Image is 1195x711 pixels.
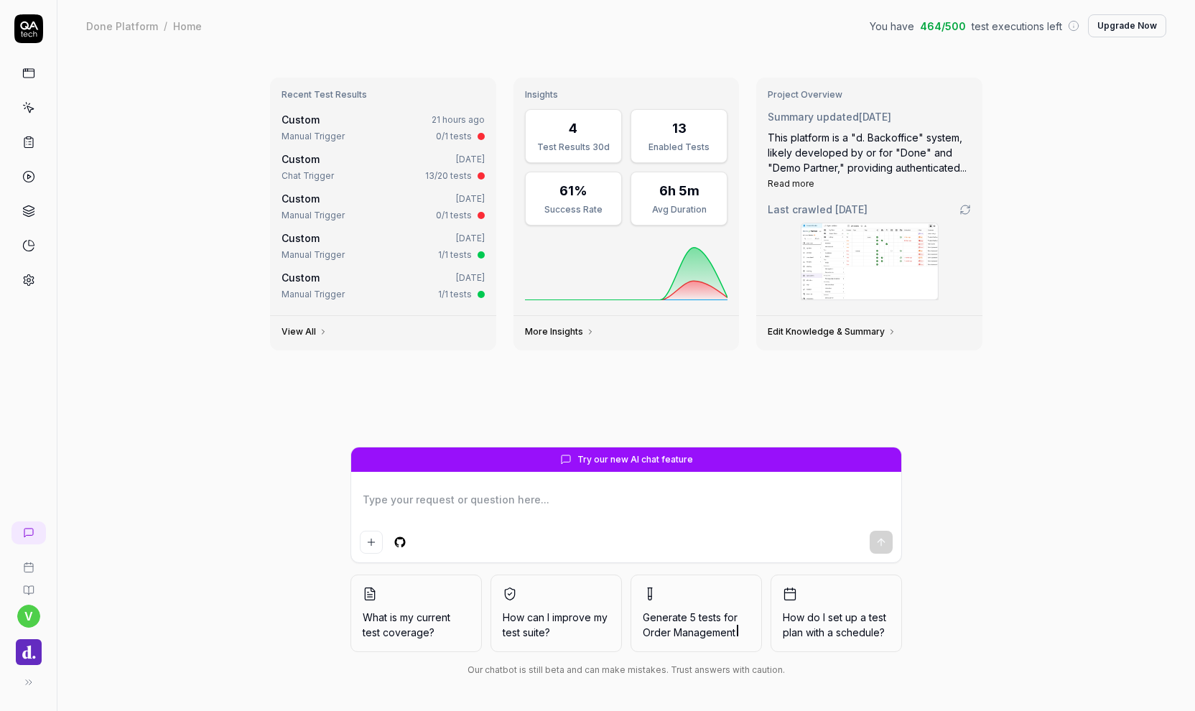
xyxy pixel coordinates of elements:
div: Success Rate [534,203,613,216]
div: Manual Trigger [282,248,345,261]
span: test executions left [972,19,1062,34]
button: Upgrade Now [1088,14,1166,37]
div: 1/1 tests [438,248,472,261]
span: Custom [282,232,320,244]
a: Documentation [6,573,51,596]
span: Last crawled [768,202,868,217]
time: [DATE] [456,154,485,164]
a: View All [282,326,327,338]
a: More Insights [525,326,595,338]
span: Custom [282,271,320,284]
span: Custom [282,192,320,205]
span: This platform is a "d. Backoffice" system, likely developed by or for "Done" and "Demo Partner," ... [768,131,967,174]
a: Go to crawling settings [959,204,971,215]
span: You have [870,19,914,34]
span: Summary updated [768,111,859,123]
button: How do I set up a test plan with a schedule? [771,575,902,652]
time: 21 hours ago [432,114,485,125]
span: How can I improve my test suite? [503,610,610,640]
div: 6h 5m [659,181,699,200]
span: 464 / 500 [920,19,966,34]
button: v [17,605,40,628]
div: Avg Duration [640,203,718,216]
button: Read more [768,177,814,190]
div: Manual Trigger [282,209,345,222]
button: Generate 5 tests forOrder Management [631,575,762,652]
span: Custom [282,113,320,126]
img: Done Logo [16,639,42,665]
h3: Insights [525,89,728,101]
div: Done Platform [86,19,158,33]
img: Screenshot [801,223,938,299]
div: 13/20 tests [425,169,472,182]
time: [DATE] [456,272,485,283]
div: Home [173,19,202,33]
a: Book a call with us [6,550,51,573]
div: Our chatbot is still beta and can make mistakes. Trust answers with caution. [350,664,902,677]
span: How do I set up a test plan with a schedule? [783,610,890,640]
button: What is my current test coverage? [350,575,482,652]
time: [DATE] [456,193,485,204]
button: Done Logo [6,628,51,668]
div: 61% [559,181,587,200]
div: 13 [672,118,687,138]
a: Custom[DATE]Manual Trigger0/1 tests [279,188,488,225]
div: Manual Trigger [282,130,345,143]
div: / [164,19,167,33]
div: 1/1 tests [438,288,472,301]
span: Custom [282,153,320,165]
div: 4 [569,118,577,138]
a: Custom21 hours agoManual Trigger0/1 tests [279,109,488,146]
div: Chat Trigger [282,169,334,182]
div: 0/1 tests [436,209,472,222]
div: Manual Trigger [282,288,345,301]
div: Enabled Tests [640,141,718,154]
span: Generate 5 tests for [643,610,750,640]
span: Try our new AI chat feature [577,453,693,466]
h3: Project Overview [768,89,971,101]
a: New conversation [11,521,46,544]
span: Order Management [643,626,735,638]
h3: Recent Test Results [282,89,485,101]
time: [DATE] [456,233,485,243]
span: What is my current test coverage? [363,610,470,640]
a: Custom[DATE]Manual Trigger1/1 tests [279,267,488,304]
button: Add attachment [360,531,383,554]
div: Test Results 30d [534,141,613,154]
div: 0/1 tests [436,130,472,143]
a: Custom[DATE]Manual Trigger1/1 tests [279,228,488,264]
button: How can I improve my test suite? [490,575,622,652]
a: Edit Knowledge & Summary [768,326,896,338]
a: Custom[DATE]Chat Trigger13/20 tests [279,149,488,185]
time: [DATE] [859,111,891,123]
time: [DATE] [835,203,868,215]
